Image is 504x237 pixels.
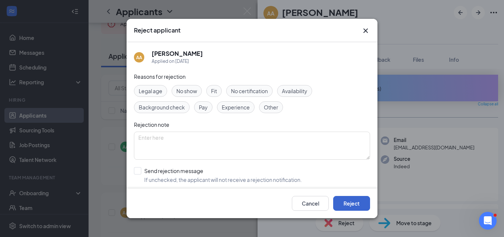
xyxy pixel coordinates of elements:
[199,103,208,111] span: Pay
[211,87,217,95] span: Fit
[479,212,497,230] iframe: Intercom live chat
[231,87,268,95] span: No certification
[134,121,169,128] span: Rejection note
[136,54,142,61] div: AA
[152,50,203,58] h5: [PERSON_NAME]
[139,103,185,111] span: Background check
[152,58,203,65] div: Applied on [DATE]
[282,87,307,95] span: Availability
[264,103,278,111] span: Other
[134,26,180,34] h3: Reject applicant
[134,73,186,80] span: Reasons for rejection
[333,196,370,211] button: Reject
[176,87,197,95] span: No show
[222,103,250,111] span: Experience
[361,26,370,35] button: Close
[292,196,329,211] button: Cancel
[139,87,162,95] span: Legal age
[361,26,370,35] svg: Cross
